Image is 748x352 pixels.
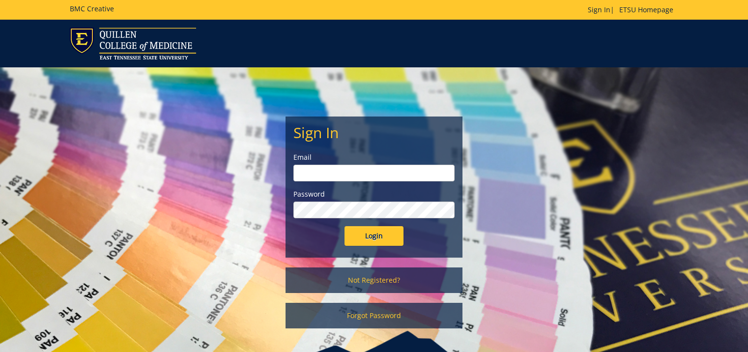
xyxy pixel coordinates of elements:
[345,226,403,246] input: Login
[614,5,678,14] a: ETSU Homepage
[293,152,455,162] label: Email
[70,28,196,59] img: ETSU logo
[293,189,455,199] label: Password
[70,5,114,12] h5: BMC Creative
[286,303,462,328] a: Forgot Password
[293,124,455,141] h2: Sign In
[286,267,462,293] a: Not Registered?
[588,5,610,14] a: Sign In
[588,5,678,15] p: |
